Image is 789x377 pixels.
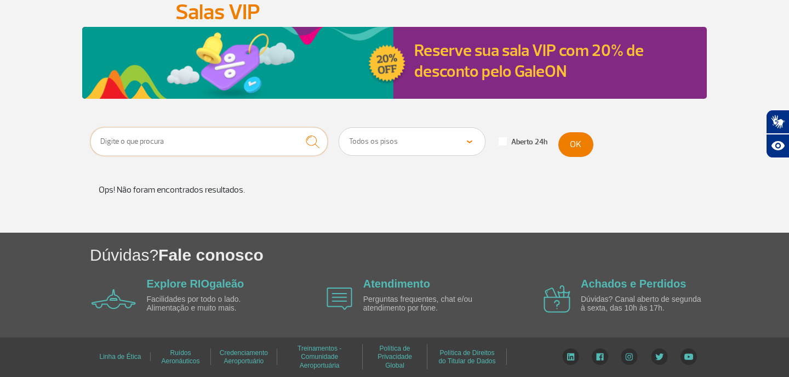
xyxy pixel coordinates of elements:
[766,110,789,134] button: Abrir tradutor de língua de sinais.
[175,3,614,21] h1: Salas VIP
[158,246,264,264] span: Fale conosco
[92,289,136,309] img: airplane icon
[544,285,570,313] img: airplane icon
[90,244,789,266] h1: Dúvidas?
[414,40,644,82] a: Reserve sua sala VIP com 20% de desconto pelo GaleON
[592,348,608,365] img: Facebook
[766,110,789,158] div: Plugin de acessibilidade da Hand Talk.
[99,349,141,364] a: Linha de Ética
[90,127,328,156] input: Digite o que procura
[147,295,273,312] p: Facilidades por todo o lado. Alimentação e muito mais.
[438,345,495,369] a: Política de Direitos do Titular de Dados
[766,134,789,158] button: Abrir recursos assistivos.
[220,345,268,369] a: Credenciamento Aeroportuário
[82,27,407,99] img: Reserve sua sala VIP com 20% de desconto pelo GaleON
[90,183,699,196] p: Ops! Não foram encontrados resultados.
[681,348,697,365] img: YouTube
[298,341,341,373] a: Treinamentos - Comunidade Aeroportuária
[147,278,244,290] a: Explore RIOgaleão
[651,348,668,365] img: Twitter
[363,295,489,312] p: Perguntas frequentes, chat e/ou atendimento por fone.
[581,295,707,312] p: Dúvidas? Canal aberto de segunda à sexta, das 10h às 17h.
[621,348,638,365] img: Instagram
[327,288,352,310] img: airplane icon
[363,278,430,290] a: Atendimento
[558,132,593,157] button: OK
[161,345,199,369] a: Ruídos Aeronáuticos
[562,348,579,365] img: LinkedIn
[581,278,686,290] a: Achados e Perdidos
[499,137,547,147] label: Aberto 24h
[378,341,412,373] a: Política de Privacidade Global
